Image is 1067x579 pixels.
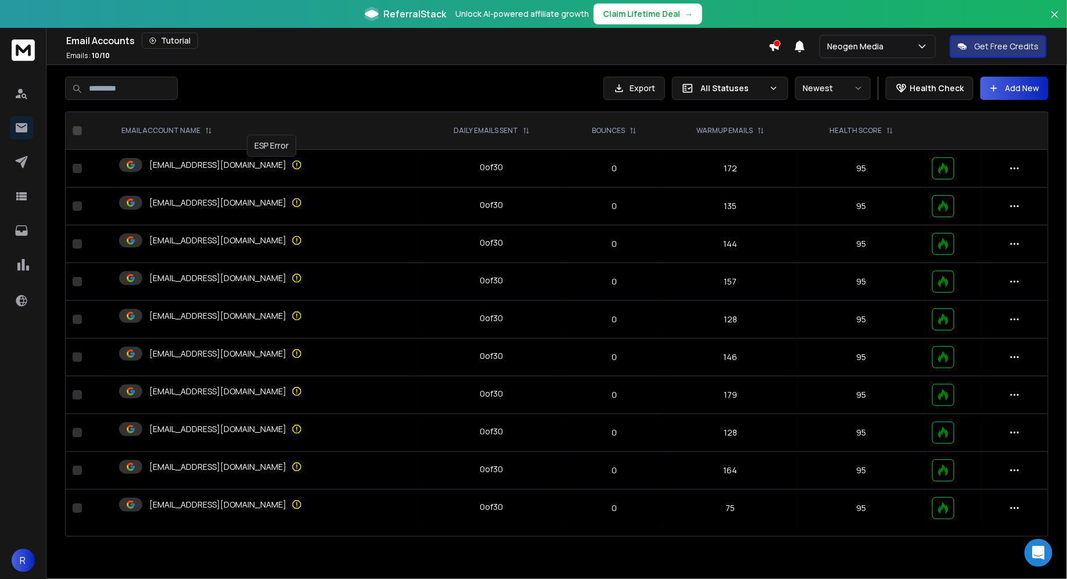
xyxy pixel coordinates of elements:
[700,82,764,94] p: All Statuses
[685,8,693,20] span: →
[480,426,504,437] div: 0 of 30
[572,427,656,438] p: 0
[980,77,1048,100] button: Add New
[480,275,504,286] div: 0 of 30
[663,490,797,527] td: 75
[572,238,656,250] p: 0
[480,199,504,211] div: 0 of 30
[910,82,964,94] p: Health Check
[1047,7,1062,35] button: Close banner
[572,389,656,401] p: 0
[149,310,286,322] p: [EMAIL_ADDRESS][DOMAIN_NAME]
[663,339,797,376] td: 146
[663,225,797,263] td: 144
[149,461,286,473] p: [EMAIL_ADDRESS][DOMAIN_NAME]
[149,159,286,171] p: [EMAIL_ADDRESS][DOMAIN_NAME]
[142,33,198,49] button: Tutorial
[572,465,656,476] p: 0
[663,452,797,490] td: 164
[149,499,286,510] p: [EMAIL_ADDRESS][DOMAIN_NAME]
[149,272,286,284] p: [EMAIL_ADDRESS][DOMAIN_NAME]
[592,126,625,135] p: BOUNCES
[663,188,797,225] td: 135
[149,386,286,397] p: [EMAIL_ADDRESS][DOMAIN_NAME]
[974,41,1039,52] p: Get Free Credits
[455,8,589,20] p: Unlock AI-powered affiliate growth
[696,126,753,135] p: WARMUP EMAILS
[797,225,925,263] td: 95
[572,314,656,325] p: 0
[594,3,702,24] button: Claim Lifetime Deal→
[66,51,110,60] p: Emails :
[383,7,446,21] span: ReferralStack
[121,126,212,135] div: EMAIL ACCOUNT NAME
[149,423,286,435] p: [EMAIL_ADDRESS][DOMAIN_NAME]
[572,163,656,174] p: 0
[950,35,1047,58] button: Get Free Credits
[663,150,797,188] td: 172
[572,276,656,287] p: 0
[12,549,35,572] button: R
[797,301,925,339] td: 95
[480,501,504,513] div: 0 of 30
[886,77,973,100] button: Health Check
[454,126,518,135] p: DAILY EMAILS SENT
[797,452,925,490] td: 95
[149,197,286,208] p: [EMAIL_ADDRESS][DOMAIN_NAME]
[480,388,504,400] div: 0 of 30
[480,237,504,249] div: 0 of 30
[797,263,925,301] td: 95
[480,312,504,324] div: 0 of 30
[92,51,110,60] span: 10 / 10
[247,135,296,157] div: ESP Error
[829,126,882,135] p: HEALTH SCORE
[480,161,504,173] div: 0 of 30
[827,41,888,52] p: Neogen Media
[66,33,768,49] div: Email Accounts
[663,301,797,339] td: 128
[797,490,925,527] td: 95
[480,350,504,362] div: 0 of 30
[663,376,797,414] td: 179
[149,348,286,359] p: [EMAIL_ADDRESS][DOMAIN_NAME]
[797,188,925,225] td: 95
[797,150,925,188] td: 95
[480,463,504,475] div: 0 of 30
[797,414,925,452] td: 95
[572,351,656,363] p: 0
[797,339,925,376] td: 95
[663,414,797,452] td: 128
[663,263,797,301] td: 157
[603,77,665,100] button: Export
[572,200,656,212] p: 0
[1025,539,1052,567] div: Open Intercom Messenger
[572,502,656,514] p: 0
[795,77,871,100] button: Newest
[149,235,286,246] p: [EMAIL_ADDRESS][DOMAIN_NAME]
[797,376,925,414] td: 95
